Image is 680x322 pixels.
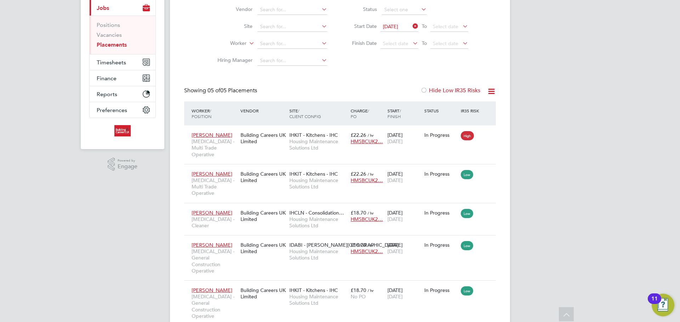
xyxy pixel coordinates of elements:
span: To [420,22,429,31]
span: / Position [192,108,211,119]
span: HMSBCUK2… [351,177,383,183]
label: Site [212,23,253,29]
span: Housing Maintenance Solutions Ltd [289,138,347,151]
span: To [420,39,429,48]
span: Low [461,209,473,218]
span: [MEDICAL_DATA] - Multi Trade Operative [192,177,237,197]
a: [PERSON_NAME][MEDICAL_DATA] - General Construction OperativeBuilding Careers UK LimitedIHKIT - Ki... [190,283,496,289]
div: [DATE] [386,238,423,258]
a: [PERSON_NAME][MEDICAL_DATA] - Multi Trade OperativeBuilding Careers UK LimitedIHKIT - Kitchens - ... [190,128,496,134]
label: Hide Low IR35 Risks [420,87,480,94]
div: [DATE] [386,206,423,226]
span: / hr [368,133,374,138]
div: [DATE] [386,128,423,148]
label: Vendor [212,6,253,12]
div: Worker [190,104,239,123]
span: / hr [368,242,374,248]
a: Placements [97,41,127,48]
span: / Client Config [289,108,321,119]
img: buildingcareersuk-logo-retina.png [114,125,130,136]
span: Select date [433,40,458,47]
label: Worker [206,40,246,47]
span: £22.26 [351,171,366,177]
span: [PERSON_NAME] [192,242,232,248]
div: In Progress [424,132,458,138]
div: Jobs [90,16,155,54]
a: [PERSON_NAME][MEDICAL_DATA] - CleanerBuilding Careers UK LimitedIHCLN - Consolidation…Housing Mai... [190,206,496,212]
span: [PERSON_NAME] [192,132,232,138]
div: In Progress [424,242,458,248]
div: In Progress [424,210,458,216]
a: Positions [97,22,120,28]
a: [PERSON_NAME][MEDICAL_DATA] - General Construction OperativeBuilding Careers UK LimitedIDABI - [P... [190,238,496,244]
div: Building Careers UK Limited [239,167,288,187]
span: [DATE] [387,216,403,222]
input: Search for... [257,39,327,49]
div: [DATE] [386,283,423,303]
span: No PO [351,293,366,300]
span: [PERSON_NAME] [192,210,232,216]
span: Select date [433,23,458,30]
span: High [461,131,474,140]
span: [MEDICAL_DATA] - General Construction Operative [192,248,237,274]
button: Timesheets [90,54,155,70]
span: / hr [368,288,374,293]
div: Building Careers UK Limited [239,128,288,148]
span: [DATE] [387,248,403,254]
span: HMSBCUK2… [351,248,383,254]
span: [MEDICAL_DATA] - General Construction Operative [192,293,237,319]
span: [MEDICAL_DATA] - Multi Trade Operative [192,138,237,158]
input: Search for... [257,56,327,66]
div: Building Careers UK Limited [239,283,288,303]
span: £18.70 [351,287,366,293]
button: Finance [90,70,155,86]
div: 11 [651,299,658,308]
label: Hiring Manager [212,57,253,63]
span: 05 Placements [208,87,257,94]
a: Go to home page [89,125,156,136]
span: Timesheets [97,59,126,66]
span: Low [461,170,473,179]
button: Open Resource Center, 11 new notifications [652,294,674,316]
div: In Progress [424,287,458,293]
span: / PO [351,108,369,119]
input: Search for... [257,5,327,15]
span: Powered by [118,158,137,164]
span: / Finish [387,108,401,119]
span: Housing Maintenance Solutions Ltd [289,216,347,229]
div: Charge [349,104,386,123]
div: Building Careers UK Limited [239,238,288,258]
span: IHKIT - Kitchens - IHC [289,287,338,293]
span: Finance [97,75,117,82]
span: [DATE] [387,138,403,145]
button: Reports [90,86,155,102]
div: Building Careers UK Limited [239,206,288,226]
span: [PERSON_NAME] [192,171,232,177]
span: [DATE] [387,293,403,300]
span: [DATE] [383,23,398,30]
span: Low [461,286,473,295]
span: Select date [383,40,408,47]
span: Preferences [97,107,127,113]
span: IHKIT - Kitchens - IHC [289,171,338,177]
div: In Progress [424,171,458,177]
div: Site [288,104,349,123]
a: Powered byEngage [108,158,138,171]
span: Housing Maintenance Solutions Ltd [289,177,347,190]
input: Search for... [257,22,327,32]
span: IHCLN - Consolidation… [289,210,344,216]
span: HMSBCUK2… [351,216,383,222]
span: £18.70 [351,242,366,248]
div: Vendor [239,104,288,117]
input: Select one [382,5,427,15]
span: [MEDICAL_DATA] - Cleaner [192,216,237,229]
span: Jobs [97,5,109,11]
span: / hr [368,171,374,177]
label: Start Date [345,23,377,29]
a: [PERSON_NAME][MEDICAL_DATA] - Multi Trade OperativeBuilding Careers UK LimitedIHKIT - Kitchens - ... [190,167,496,173]
div: IR35 Risk [459,104,483,117]
span: £18.70 [351,210,366,216]
span: IDABI - [PERSON_NAME][GEOGRAPHIC_DATA] [289,242,398,248]
span: Low [461,241,473,250]
span: Engage [118,164,137,170]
